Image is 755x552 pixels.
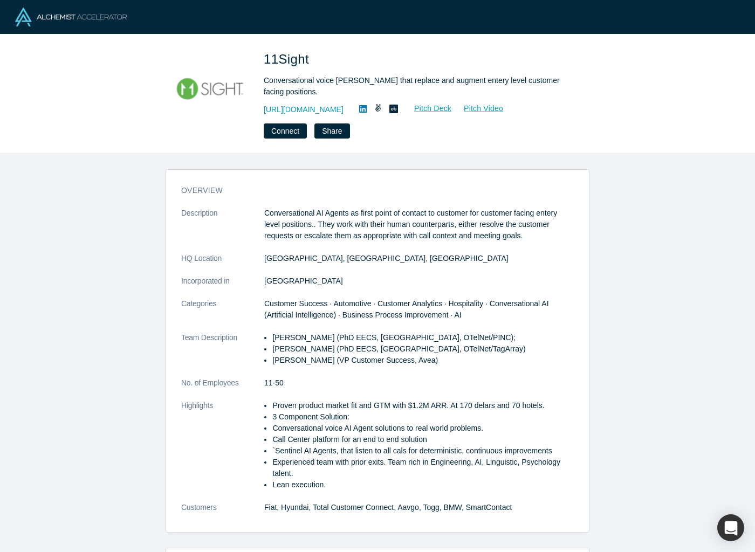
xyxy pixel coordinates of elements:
[272,343,574,355] li: [PERSON_NAME] (PhD EECS, [GEOGRAPHIC_DATA], OTelNet/TagArray)
[15,8,127,26] img: Alchemist Logo
[272,400,574,411] li: Proven product market fit and GTM with $1.2M ARR. At 170 delars and 70 hotels.
[181,502,264,525] dt: Customers
[264,502,574,513] dd: Fiat, Hyundai, Total Customer Connect, Aavgo, Togg, BMW, SmartContact
[264,75,566,98] div: Conversational voice [PERSON_NAME] that replace and augment entery level customer facing positions.
[181,275,264,298] dt: Incorporated in
[181,253,264,275] dt: HQ Location
[272,479,574,491] li: Lean execution.
[264,377,574,389] dd: 11-50
[181,298,264,332] dt: Categories
[272,411,574,423] li: 3 Component Solution:
[452,102,504,115] a: Pitch Video
[272,355,574,366] li: [PERSON_NAME] (VP Customer Success, Avea)
[402,102,452,115] a: Pitch Deck
[264,208,574,241] p: Conversational AI Agents as first point of contact to customer for customer facing entery level p...
[181,400,264,502] dt: Highlights
[272,445,574,457] li: `Sentinel AI Agents, that listen to all cals for deterministic, continuous improvements
[272,457,574,479] li: Experienced team with prior exits. Team rich in Engineering, AI, Linguistic, Psychology talent.
[264,299,549,319] span: Customer Success · Automotive · Customer Analytics · Hospitality · Conversational AI (Artificial ...
[181,208,264,253] dt: Description
[181,377,264,400] dt: No. of Employees
[264,275,574,287] dd: [GEOGRAPHIC_DATA]
[264,253,574,264] dd: [GEOGRAPHIC_DATA], [GEOGRAPHIC_DATA], [GEOGRAPHIC_DATA]
[272,332,574,343] li: [PERSON_NAME] (PhD EECS, [GEOGRAPHIC_DATA], OTelNet/PINC);
[272,423,574,434] li: Conversational voice AI Agent solutions to real world problems.
[264,104,344,115] a: [URL][DOMAIN_NAME]
[173,50,249,125] img: 11Sight's Logo
[264,123,307,139] button: Connect
[181,332,264,377] dt: Team Description
[314,123,349,139] button: Share
[272,434,574,445] li: Call Center platform for an end to end solution
[181,185,559,196] h3: overview
[264,52,313,66] span: 11Sight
